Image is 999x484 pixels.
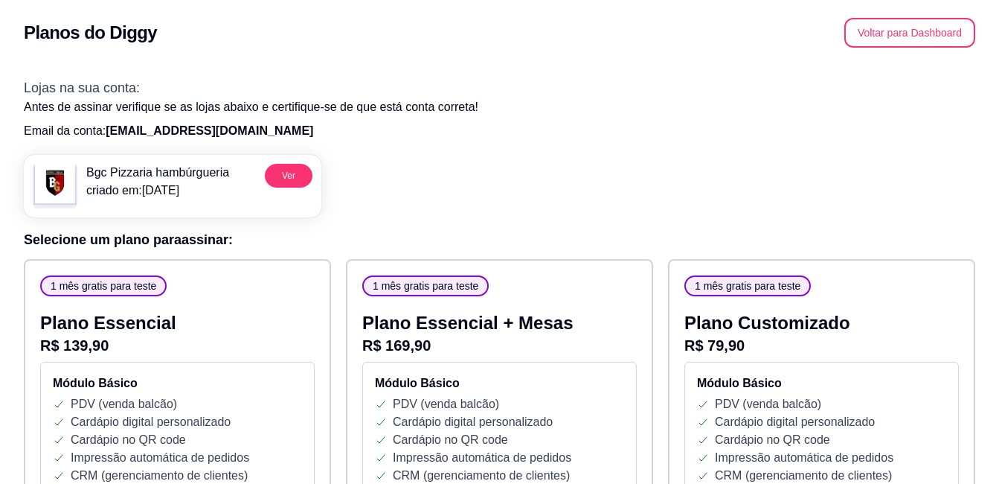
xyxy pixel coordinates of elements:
[24,122,975,140] p: Email da conta:
[684,335,959,356] p: R$ 79,90
[40,335,315,356] p: R$ 139,90
[24,77,975,98] h3: Lojas na sua conta:
[715,449,893,467] p: Impressão automática de pedidos
[684,311,959,335] p: Plano Customizado
[24,21,157,45] h2: Planos do Diggy
[24,98,975,116] p: Antes de assinar verifique se as lojas abaixo e certifique-se de que está conta correta!
[375,375,624,392] h4: Módulo Básico
[393,431,508,449] p: Cardápio no QR code
[715,413,875,431] p: Cardápio digital personalizado
[40,311,315,335] p: Plano Essencial
[24,155,321,217] a: menu logoBgc Pizzaria hambúrgueriacriado em:[DATE]Ver
[393,395,499,413] p: PDV (venda balcão)
[362,335,637,356] p: R$ 169,90
[86,164,229,182] p: Bgc Pizzaria hambúrgueria
[844,26,975,39] a: Voltar para Dashboard
[689,278,806,293] span: 1 mês gratis para teste
[33,164,77,208] img: menu logo
[715,395,821,413] p: PDV (venda balcão)
[265,164,312,188] button: Ver
[45,278,162,293] span: 1 mês gratis para teste
[393,449,571,467] p: Impressão automática de pedidos
[71,395,177,413] p: PDV (venda balcão)
[715,431,830,449] p: Cardápio no QR code
[844,18,975,48] button: Voltar para Dashboard
[362,311,637,335] p: Plano Essencial + Mesas
[71,449,249,467] p: Impressão automática de pedidos
[697,375,946,392] h4: Módulo Básico
[393,413,553,431] p: Cardápio digital personalizado
[86,182,229,200] p: criado em: [DATE]
[106,124,313,137] span: [EMAIL_ADDRESS][DOMAIN_NAME]
[53,375,302,392] h4: Módulo Básico
[367,278,484,293] span: 1 mês gratis para teste
[71,431,186,449] p: Cardápio no QR code
[71,413,231,431] p: Cardápio digital personalizado
[24,229,975,250] h3: Selecione um plano para assinar :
